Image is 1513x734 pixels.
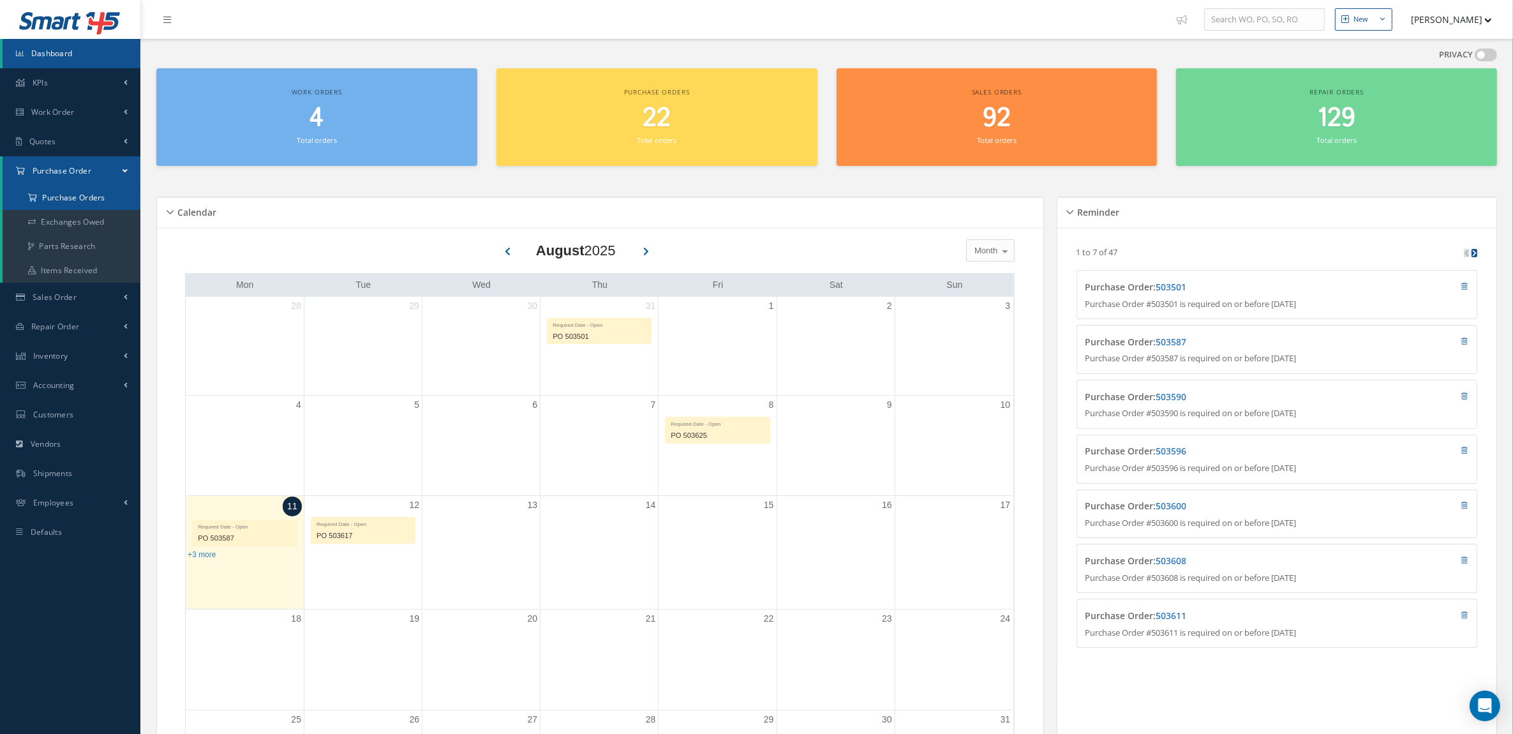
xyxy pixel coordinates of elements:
a: August 19, 2025 [407,610,422,628]
a: Purchase Orders [3,186,140,210]
td: August 21, 2025 [540,610,659,710]
a: August 27, 2025 [525,710,540,729]
a: August 1, 2025 [766,297,777,315]
label: PRIVACY [1439,49,1473,61]
div: Required Date - Open [193,520,297,531]
td: August 6, 2025 [422,395,540,495]
span: : [1153,281,1186,293]
a: August 4, 2025 [294,396,304,414]
a: August 11, 2025 [283,497,302,516]
span: Repair Order [31,321,80,332]
span: : [1153,500,1186,512]
td: August 13, 2025 [422,496,540,610]
h4: Purchase Order [1085,501,1368,512]
a: August 7, 2025 [648,396,659,414]
td: August 14, 2025 [540,496,659,610]
a: August 25, 2025 [288,710,304,729]
a: July 31, 2025 [643,297,659,315]
td: August 2, 2025 [777,297,895,396]
a: August 9, 2025 [884,396,895,414]
small: Total orders [297,135,336,145]
span: Employees [33,497,74,508]
div: PO 503617 [311,528,415,543]
td: August 18, 2025 [186,610,304,710]
div: PO 503501 [548,329,651,344]
td: August 7, 2025 [540,395,659,495]
div: PO 503587 [193,531,297,546]
a: August 3, 2025 [1003,297,1013,315]
p: Purchase Order #503596 is required on or before [DATE] [1085,462,1468,475]
span: Purchase Order [33,165,91,176]
a: August 13, 2025 [525,496,540,514]
a: Saturday [827,277,846,293]
span: 4 [309,100,324,137]
a: August 5, 2025 [412,396,422,414]
span: Accounting [33,380,75,391]
td: August 11, 2025 [186,496,304,610]
td: August 23, 2025 [777,610,895,710]
td: July 28, 2025 [186,297,304,396]
p: Purchase Order #503600 is required on or before [DATE] [1085,517,1468,530]
span: 92 [983,100,1011,137]
span: Repair orders [1309,87,1364,96]
a: Tuesday [353,277,373,293]
td: August 19, 2025 [304,610,422,710]
p: Purchase Order #503611 is required on or before [DATE] [1085,627,1468,640]
a: August 16, 2025 [879,496,895,514]
button: New [1335,8,1392,31]
span: Work orders [292,87,342,96]
span: : [1153,445,1186,457]
span: Month [971,244,997,257]
p: Purchase Order #503608 is required on or before [DATE] [1085,572,1468,585]
a: Work orders 4 Total orders [156,68,477,166]
b: August [536,243,585,258]
a: Friday [710,277,726,293]
td: August 16, 2025 [777,496,895,610]
a: August 8, 2025 [766,396,777,414]
a: August 12, 2025 [407,496,422,514]
span: Customers [33,409,74,420]
div: Required Date - Open [666,417,769,428]
h5: Reminder [1074,203,1120,218]
span: Defaults [31,527,62,537]
td: August 4, 2025 [186,395,304,495]
td: August 9, 2025 [777,395,895,495]
div: New [1353,14,1368,25]
a: Parts Research [3,234,140,258]
small: Total orders [977,135,1017,145]
span: : [1153,555,1186,567]
h4: Purchase Order [1085,611,1368,622]
a: August 20, 2025 [525,610,540,628]
a: August 22, 2025 [761,610,777,628]
span: Dashboard [31,48,73,59]
h4: Purchase Order [1085,282,1368,293]
td: August 8, 2025 [659,395,777,495]
p: Purchase Order #503501 is required on or before [DATE] [1085,298,1468,311]
a: Monday [234,277,256,293]
a: August 26, 2025 [407,710,422,729]
a: 503608 [1156,555,1186,567]
span: Sales Order [33,292,77,303]
td: July 31, 2025 [540,297,659,396]
span: : [1153,336,1186,348]
small: Total orders [1317,135,1357,145]
span: Sales orders [972,87,1022,96]
a: August 21, 2025 [643,610,659,628]
a: August 23, 2025 [879,610,895,628]
h4: Purchase Order [1085,556,1368,567]
a: Purchase orders 22 Total orders [496,68,817,166]
span: Quotes [29,136,56,147]
td: July 30, 2025 [422,297,540,396]
button: [PERSON_NAME] [1399,7,1492,32]
td: August 17, 2025 [895,496,1013,610]
a: July 28, 2025 [288,297,304,315]
a: August 2, 2025 [884,297,895,315]
a: 503501 [1156,281,1186,293]
span: Vendors [31,438,61,449]
a: August 24, 2025 [998,610,1013,628]
div: Required Date - Open [311,518,415,528]
div: 2025 [536,240,616,261]
a: Items Received [3,258,140,283]
a: Repair orders 129 Total orders [1176,68,1497,166]
a: August 10, 2025 [998,396,1013,414]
